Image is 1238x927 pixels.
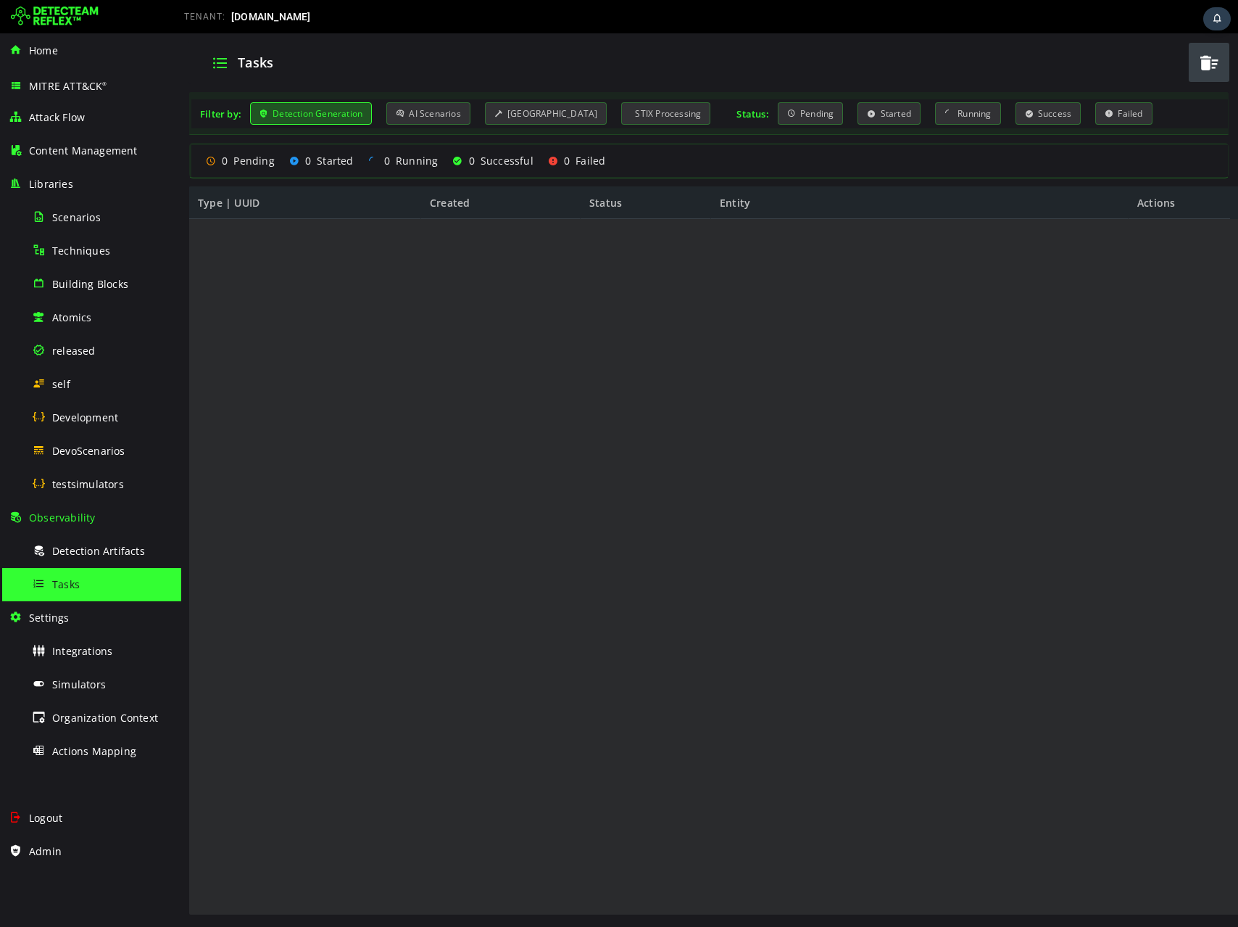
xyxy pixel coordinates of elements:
[597,69,662,91] div: Pending
[304,69,426,91] div: [GEOGRAPHIC_DATA]
[41,120,46,134] span: 0
[184,12,225,22] span: TENANT:
[29,844,62,858] span: Admin
[29,511,96,524] span: Observability
[52,644,112,658] span: Integrations
[383,120,389,134] span: 0
[530,153,947,186] div: Entity
[124,120,130,134] span: 0
[29,44,58,57] span: Home
[29,110,85,124] span: Attack Flow
[52,677,106,691] span: Simulators
[29,611,70,625] span: Settings
[399,153,530,186] div: Status
[52,744,136,758] span: Actions Mapping
[52,477,124,491] span: testsimulators
[187,120,257,134] div: Running
[834,69,900,91] div: Success
[205,69,289,91] div: AI Scenarios
[102,81,107,87] sup: ®
[52,577,80,591] span: Tasks
[52,444,125,458] span: DevoScenarios
[52,711,158,725] span: Organization Context
[203,120,209,134] span: 0
[57,20,92,38] span: Tasks
[440,69,529,91] div: STIX Processing
[52,344,96,358] span: released
[555,74,587,87] div: Status:
[754,69,820,91] div: Running
[271,120,352,134] div: Successful
[25,120,94,134] div: Pending
[240,153,399,186] div: Created
[8,153,240,186] div: Type | UUID
[914,69,971,91] div: Failed
[52,244,110,257] span: Techniques
[231,11,311,22] span: [DOMAIN_NAME]
[1203,7,1231,30] div: Task Notifications
[29,177,73,191] span: Libraries
[676,69,739,91] div: Started
[29,79,107,93] span: MITRE ATT&CK
[19,74,60,87] div: Filter by:
[52,411,118,424] span: Development
[11,5,99,28] img: Detecteam logo
[52,377,70,391] span: self
[52,544,145,558] span: Detection Artifacts
[108,120,173,134] div: Started
[52,277,128,291] span: Building Blocks
[367,120,425,134] div: Failed
[29,811,62,825] span: Logout
[69,69,191,91] div: Detection Generation
[29,144,138,157] span: Content Management
[288,120,294,134] span: 0
[947,153,1049,186] div: Actions
[52,310,91,324] span: Atomics
[52,210,101,224] span: Scenarios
